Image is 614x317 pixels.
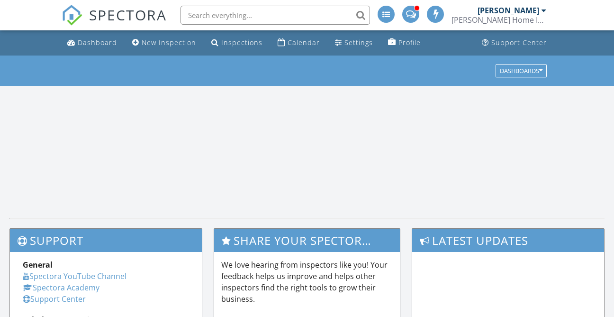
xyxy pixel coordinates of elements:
h3: Latest Updates [412,229,604,252]
a: New Inspection [128,34,200,52]
div: Inspections [221,38,262,47]
a: Spectora Academy [23,282,99,293]
strong: General [23,260,53,270]
h3: Support [10,229,202,252]
a: Calendar [274,34,324,52]
a: Support Center [23,294,86,304]
img: The Best Home Inspection Software - Spectora [62,5,82,26]
a: Settings [331,34,377,52]
p: We love hearing from inspectors like you! Your feedback helps us improve and helps other inspecto... [221,259,393,305]
a: SPECTORA [62,13,167,33]
a: Profile [384,34,424,52]
div: Profile [398,38,421,47]
div: New Inspection [142,38,196,47]
div: Dashboard [78,38,117,47]
button: Dashboards [496,64,547,77]
div: [PERSON_NAME] [478,6,539,15]
div: Settings [344,38,373,47]
a: Dashboard [63,34,121,52]
div: Support Center [491,38,547,47]
span: SPECTORA [89,5,167,25]
a: Support Center [478,34,551,52]
h3: Share Your Spectora Experience [214,229,400,252]
a: Spectora YouTube Channel [23,271,126,281]
input: Search everything... [181,6,370,25]
div: Dashboards [500,67,542,74]
div: Calendar [288,38,320,47]
a: Inspections [208,34,266,52]
div: Murphy Home Inspection [451,15,546,25]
